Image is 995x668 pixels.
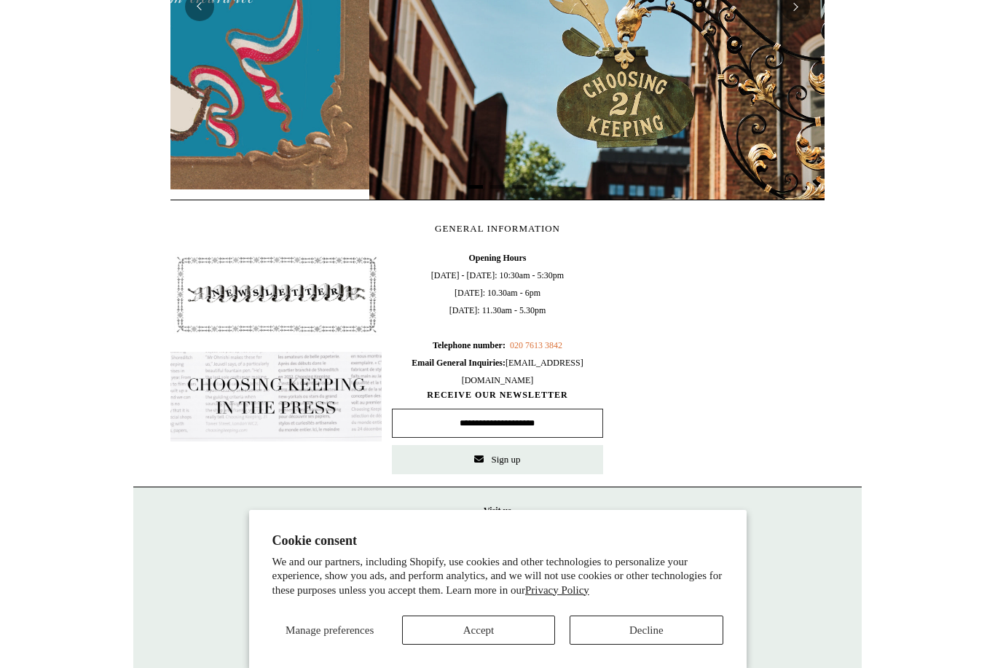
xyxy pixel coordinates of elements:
[412,358,583,385] span: [EMAIL_ADDRESS][DOMAIN_NAME]
[613,249,825,468] iframe: google_map
[272,555,723,598] p: We and our partners, including Shopify, use cookies and other technologies to personalize your ex...
[503,340,506,350] b: :
[412,358,506,368] b: Email General Inquiries:
[525,584,589,596] a: Privacy Policy
[148,502,847,624] p: [STREET_ADDRESS] London WC2H 9NS [DATE] - [DATE] 10:30am to 5:30pm [DATE] 10.30am to 6pm [DATE] 1...
[170,249,382,339] img: pf-4db91bb9--1305-Newsletter-Button_1200x.jpg
[286,624,374,636] span: Manage preferences
[435,223,560,234] span: GENERAL INFORMATION
[433,340,506,350] b: Telephone number
[392,249,603,389] span: [DATE] - [DATE]: 10:30am - 5:30pm [DATE]: 10.30am - 6pm [DATE]: 11.30am - 5.30pm
[170,352,382,442] img: pf-635a2b01-aa89-4342-bbcd-4371b60f588c--In-the-press-Button_1200x.jpg
[392,389,603,401] span: RECEIVE OUR NEWSLETTER
[272,616,388,645] button: Manage preferences
[570,616,723,645] button: Decline
[510,340,562,350] a: 020 7613 3842
[402,616,555,645] button: Accept
[512,185,527,189] button: Page 3
[272,533,723,549] h2: Cookie consent
[490,185,505,189] button: Page 2
[468,185,483,189] button: Page 1
[392,445,603,474] button: Sign up
[491,454,520,465] span: Sign up
[484,506,511,516] strong: Visit us
[468,253,526,263] b: Opening Hours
